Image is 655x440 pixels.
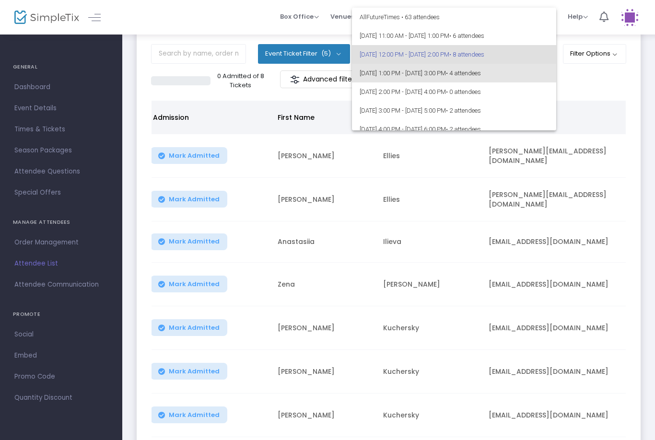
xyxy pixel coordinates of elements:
span: [DATE] 1:00 PM - [DATE] 3:00 PM [360,64,549,82]
span: • 2 attendees [446,126,481,133]
span: [DATE] 3:00 PM - [DATE] 5:00 PM [360,101,549,120]
span: All Future Times • 63 attendees [360,8,549,26]
span: [DATE] 2:00 PM - [DATE] 4:00 PM [360,82,549,101]
span: • 2 attendees [446,107,481,114]
span: • 8 attendees [449,51,484,58]
span: [DATE] 11:00 AM - [DATE] 1:00 PM [360,26,549,45]
span: • 4 attendees [446,69,481,77]
span: [DATE] 4:00 PM - [DATE] 6:00 PM [360,120,549,139]
span: • 0 attendees [446,88,481,95]
span: • 6 attendees [449,32,484,39]
span: [DATE] 12:00 PM - [DATE] 2:00 PM [360,45,549,64]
